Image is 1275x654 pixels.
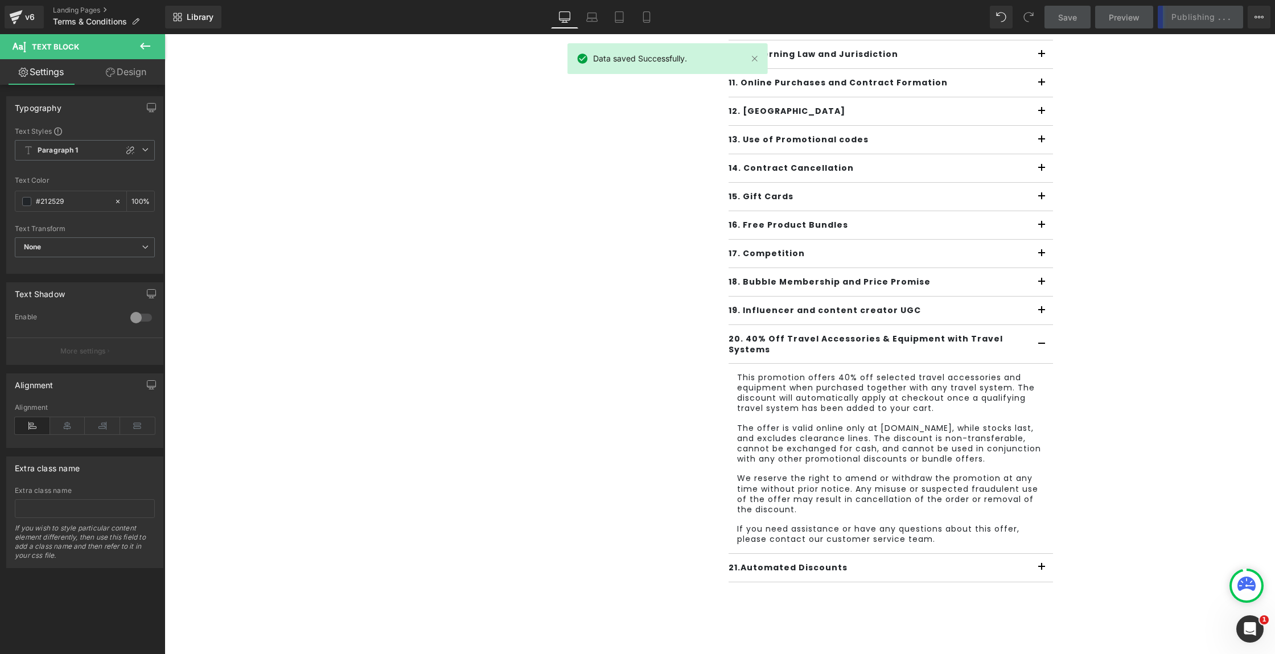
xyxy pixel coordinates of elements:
p: More settings [60,346,106,356]
div: % [127,191,154,211]
b: 13. Use of Promotional codes [564,100,704,111]
div: Typography [15,97,61,113]
button: Undo [990,6,1013,28]
div: Enable [15,312,119,324]
span: 1 [1260,615,1269,624]
a: Laptop [578,6,606,28]
a: v6 [5,6,44,28]
b: 14. Contract Cancellation [564,128,689,139]
div: Text Color [15,176,155,184]
a: Landing Pages [53,6,165,15]
b: None [24,242,42,251]
iframe: Intercom live chat [1236,615,1264,643]
b: 16. Free Product Bundles [564,185,684,196]
a: Tablet [606,6,633,28]
div: Extra class name [15,457,80,473]
b: 20. 40% Off Travel Accessories & Equipment with Travel Systems [564,299,838,320]
span: Save [1058,11,1077,23]
button: More settings [7,338,163,364]
a: New Library [165,6,221,28]
button: Redo [1017,6,1040,28]
b: 11. Online Purchases and Contract Formation [564,43,783,54]
button: More [1248,6,1270,28]
input: Color [36,195,109,208]
div: Text Styles [15,126,155,135]
span: Terms & Conditions [53,17,127,26]
div: v6 [23,10,37,24]
p: If you need assistance or have any questions about this offer, please contact our customer servic... [573,490,880,510]
p: The offer is valid online only at [DOMAIN_NAME], while stocks last, and excludes clearance lines.... [573,389,880,430]
b: 12. [GEOGRAPHIC_DATA] [564,71,681,83]
span: Data saved Successfully. [593,52,687,65]
div: Alignment [15,404,155,412]
div: Alignment [15,374,54,390]
span: Text Block [32,42,79,51]
a: Preview [1095,6,1153,28]
b: Paragraph 1 [38,146,79,155]
b: 21. [564,528,576,539]
div: Text Transform [15,225,155,233]
b: 18. Bubble Membership and Price Promise [564,242,766,253]
b: 10. Governing Law and Jurisdiction [564,14,734,26]
span: Preview [1109,11,1140,23]
p: This promotion offers 40% off selected travel accessories and equipment when purchased together w... [573,338,880,380]
a: Desktop [551,6,578,28]
div: Text Shadow [15,283,65,299]
span: Library [187,12,213,22]
div: If you wish to style particular content element differently, then use this field to add a class n... [15,524,155,567]
p: We reserve the right to amend or withdraw the promotion at any time without prior notice. Any mis... [573,439,880,480]
a: Mobile [633,6,660,28]
span: Automated Discounts [576,528,683,539]
b: 17. Competition [564,213,640,225]
b: 19. Influencer and content creator UGC [564,270,756,282]
b: 15. Gift Cards [564,157,629,168]
div: Extra class name [15,487,155,495]
a: Design [85,59,167,85]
